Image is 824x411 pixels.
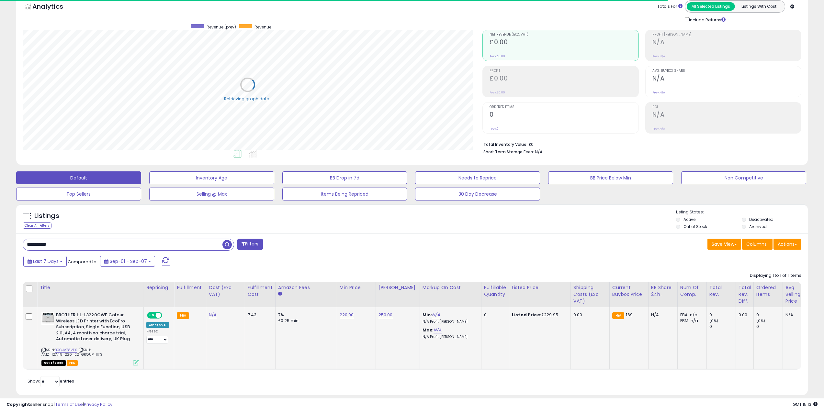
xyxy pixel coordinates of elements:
div: Total Rev. [709,284,733,298]
b: Min: [423,312,432,318]
button: Last 7 Days [23,256,67,267]
div: Shipping Costs (Exc. VAT) [573,284,607,305]
button: Needs to Reprice [415,171,540,184]
small: FBA [612,312,624,319]
small: Prev: N/A [652,127,665,131]
div: Min Price [340,284,373,291]
label: Out of Stock [683,224,707,229]
span: Sep-01 - Sep-07 [110,258,147,265]
small: Prev: £0.00 [490,91,505,94]
button: BB Drop in 7d [282,171,407,184]
p: Listing States: [676,209,808,215]
div: Fulfillment Cost [248,284,273,298]
div: 0.00 [739,312,749,318]
button: Non Competitive [681,171,806,184]
small: (0%) [756,318,765,323]
span: Last 7 Days [33,258,59,265]
li: £0 [483,140,796,148]
a: N/A [432,312,440,318]
h5: Analytics [32,2,76,13]
div: Include Returns [680,16,733,23]
label: Archived [749,224,767,229]
div: 7% [278,312,332,318]
div: Listed Price [512,284,568,291]
div: Amazon Fees [278,284,334,291]
a: 220.00 [340,312,354,318]
div: Ordered Items [756,284,780,298]
small: Prev: N/A [652,54,665,58]
div: Preset: [146,329,169,344]
label: Deactivated [749,217,773,222]
div: N/A [785,312,807,318]
button: Columns [742,239,773,250]
a: N/A [209,312,217,318]
div: 7.43 [248,312,270,318]
div: [PERSON_NAME] [378,284,417,291]
small: Prev: £0.00 [490,54,505,58]
small: (0%) [709,318,718,323]
a: B0CJV78VTX [55,347,77,353]
div: seller snap | | [6,402,112,408]
b: Total Inventory Value: [483,142,527,147]
a: Privacy Policy [84,401,112,407]
div: 0.00 [573,312,604,318]
small: Prev: 0 [490,127,499,131]
button: Selling @ Max [149,188,274,200]
div: Total Rev. Diff. [739,284,751,305]
div: Cost (Exc. VAT) [209,284,242,298]
h2: N/A [652,75,801,83]
button: Filters [237,239,263,250]
label: Active [683,217,695,222]
div: £0.25 min [278,318,332,324]
div: BB Share 24h. [651,284,675,298]
button: 30 Day Decrease [415,188,540,200]
h2: 0 [490,111,638,120]
button: Sep-01 - Sep-07 [100,256,155,267]
button: All Selected Listings [687,2,735,11]
span: Avg. Buybox Share [652,69,801,73]
div: FBA: n/a [680,312,702,318]
span: Profit [490,69,638,73]
div: Displaying 1 to 1 of 1 items [750,273,801,279]
div: Markup on Cost [423,284,479,291]
div: Totals For [657,4,683,10]
button: Items Being Repriced [282,188,407,200]
span: | SKU: AMZ_127.49_220_22_GROUP_1173 [41,347,102,357]
span: N/A [535,149,543,155]
strong: Copyright [6,401,30,407]
b: Listed Price: [512,312,541,318]
div: Retrieving graph data.. [224,96,271,102]
span: FBA [67,360,78,366]
span: All listings that are currently out of stock and unavailable for purchase on Amazon [41,360,66,366]
span: Ordered Items [490,105,638,109]
h2: N/A [652,111,801,120]
button: Default [16,171,141,184]
div: ASIN: [41,312,139,365]
h2: £0.00 [490,75,638,83]
span: Columns [746,241,767,247]
button: BB Price Below Min [548,171,673,184]
div: Num of Comp. [680,284,704,298]
span: Compared to: [68,259,97,265]
small: Amazon Fees. [278,291,282,297]
div: 0 [709,312,736,318]
span: 2025-09-15 15:13 GMT [793,401,818,407]
a: Terms of Use [55,401,83,407]
div: FBM: n/a [680,318,702,324]
span: Net Revenue (Exc. VAT) [490,33,638,37]
button: Save View [707,239,741,250]
div: Amazon AI [146,322,169,328]
div: Clear All Filters [23,222,51,229]
a: N/A [434,327,441,333]
th: The percentage added to the cost of goods (COGS) that forms the calculator for Min & Max prices. [420,282,481,307]
h2: N/A [652,38,801,47]
button: Top Sellers [16,188,141,200]
span: ON [148,313,156,318]
b: BROTHER HL-L3220CWE Colour Wireless LED Printer with EcoPro Subscription, Single Function, USB 2.... [56,312,135,344]
div: Current Buybox Price [612,284,646,298]
small: Prev: N/A [652,91,665,94]
div: 0 [709,324,736,330]
div: Fulfillment [177,284,203,291]
span: Show: entries [28,378,74,384]
button: Listings With Cost [735,2,783,11]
